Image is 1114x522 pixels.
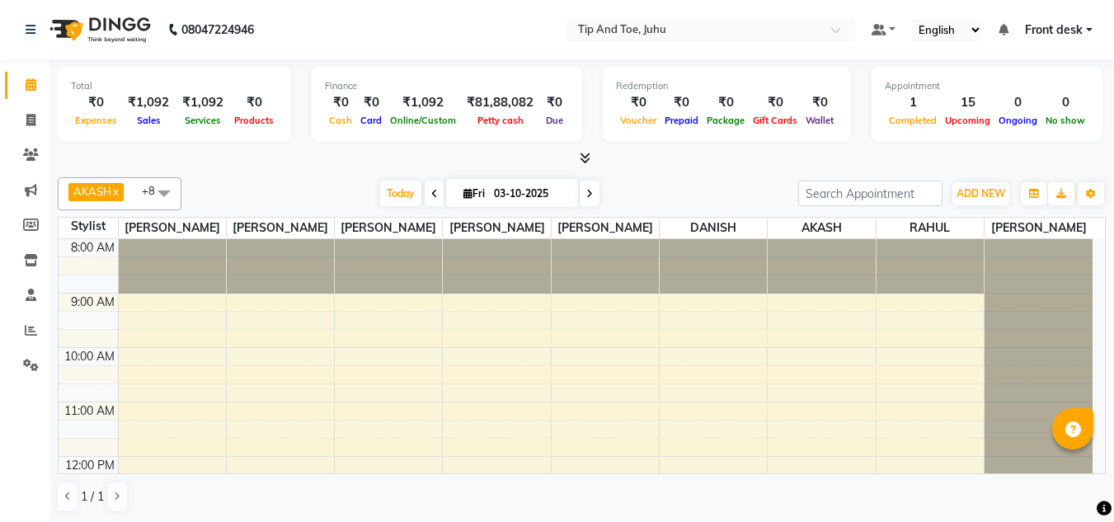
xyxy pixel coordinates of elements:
[985,218,1093,238] span: [PERSON_NAME]
[356,115,386,126] span: Card
[1041,115,1089,126] span: No show
[801,115,838,126] span: Wallet
[443,218,550,238] span: [PERSON_NAME]
[941,93,994,112] div: 15
[1045,456,1098,506] iframe: chat widget
[749,115,801,126] span: Gift Cards
[542,115,567,126] span: Due
[616,79,838,93] div: Redemption
[877,218,984,238] span: RAHUL
[749,93,801,112] div: ₹0
[62,457,118,474] div: 12:00 PM
[801,93,838,112] div: ₹0
[81,488,104,506] span: 1 / 1
[552,218,659,238] span: [PERSON_NAME]
[1025,21,1083,39] span: Front desk
[885,79,1089,93] div: Appointment
[325,115,356,126] span: Cash
[941,115,994,126] span: Upcoming
[380,181,421,206] span: Today
[42,7,155,53] img: logo
[616,115,660,126] span: Voucher
[660,93,703,112] div: ₹0
[68,239,118,256] div: 8:00 AM
[181,115,225,126] span: Services
[176,93,230,112] div: ₹1,092
[230,93,278,112] div: ₹0
[798,181,942,206] input: Search Appointment
[61,348,118,365] div: 10:00 AM
[71,115,121,126] span: Expenses
[325,93,356,112] div: ₹0
[994,115,1041,126] span: Ongoing
[885,93,941,112] div: 1
[994,93,1041,112] div: 0
[459,187,489,200] span: Fri
[460,93,540,112] div: ₹81,88,082
[68,294,118,311] div: 9:00 AM
[703,115,749,126] span: Package
[489,181,571,206] input: 2025-10-03
[660,218,767,238] span: DANISH
[885,115,941,126] span: Completed
[473,115,528,126] span: Petty cash
[230,115,278,126] span: Products
[59,218,118,235] div: Stylist
[660,115,703,126] span: Prepaid
[121,93,176,112] div: ₹1,092
[386,93,460,112] div: ₹1,092
[71,79,278,93] div: Total
[73,185,111,198] span: AKASH
[111,185,119,198] a: x
[1041,93,1089,112] div: 0
[957,187,1005,200] span: ADD NEW
[335,218,442,238] span: [PERSON_NAME]
[71,93,121,112] div: ₹0
[952,182,1009,205] button: ADD NEW
[227,218,334,238] span: [PERSON_NAME]
[386,115,460,126] span: Online/Custom
[616,93,660,112] div: ₹0
[768,218,875,238] span: AKASH
[181,7,254,53] b: 08047224946
[133,115,165,126] span: Sales
[119,218,226,238] span: [PERSON_NAME]
[325,79,569,93] div: Finance
[703,93,749,112] div: ₹0
[61,402,118,420] div: 11:00 AM
[142,184,167,197] span: +8
[356,93,386,112] div: ₹0
[540,93,569,112] div: ₹0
